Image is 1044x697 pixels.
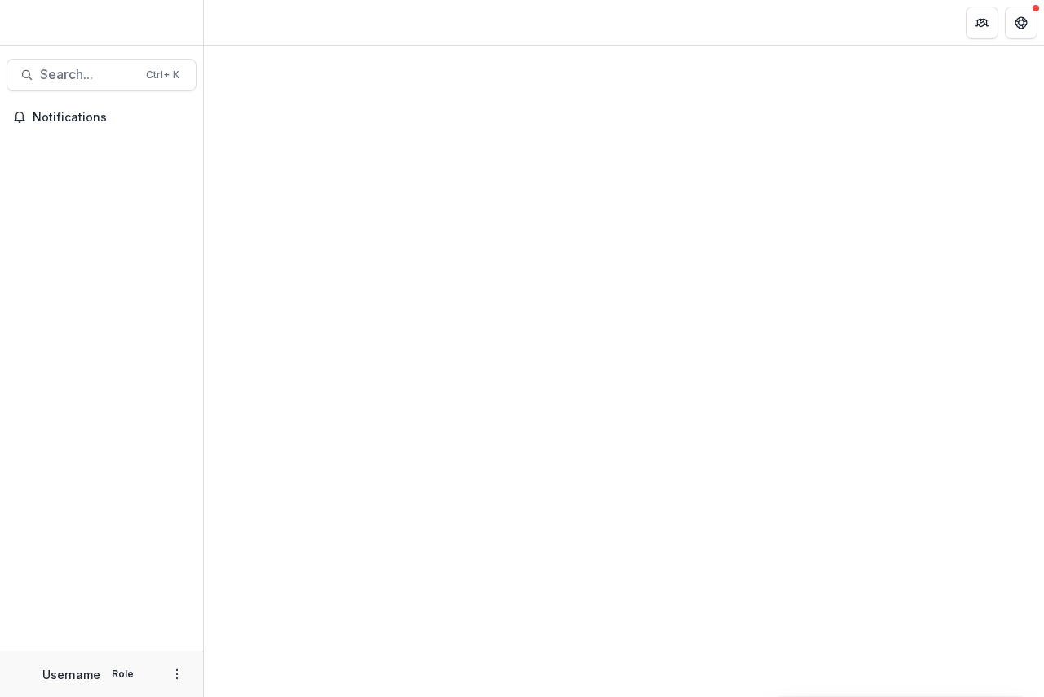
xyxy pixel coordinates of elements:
button: Notifications [7,104,197,130]
span: Notifications [33,111,190,125]
div: Ctrl + K [143,66,183,84]
p: Username [42,666,100,683]
button: Get Help [1005,7,1037,39]
button: Partners [966,7,998,39]
button: Search... [7,59,197,91]
button: More [167,664,187,684]
p: Role [107,667,139,682]
span: Search... [40,67,136,82]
